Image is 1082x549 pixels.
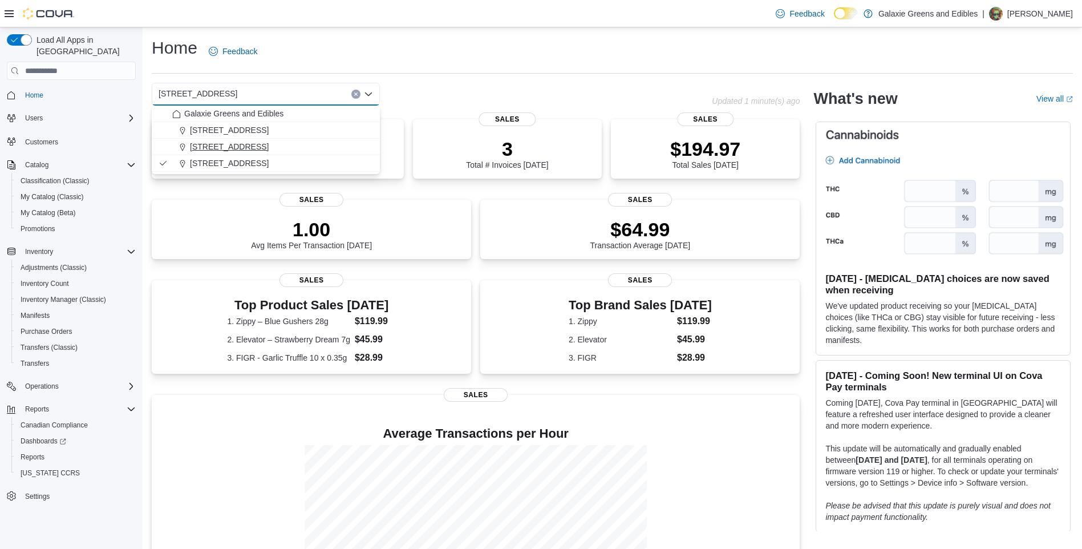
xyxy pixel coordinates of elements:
button: My Catalog (Beta) [11,205,140,221]
span: Inventory Manager (Classic) [21,295,106,304]
span: Inventory [25,247,53,256]
dt: 2. Elevator [569,334,672,345]
button: [STREET_ADDRESS] [152,122,380,139]
a: Adjustments (Classic) [16,261,91,274]
a: Promotions [16,222,60,236]
span: Transfers (Classic) [16,341,136,354]
p: $64.99 [590,218,691,241]
span: [US_STATE] CCRS [21,469,80,478]
span: Reports [25,405,49,414]
dd: $119.99 [677,314,712,328]
p: 1.00 [251,218,372,241]
button: Adjustments (Classic) [11,260,140,276]
button: Reports [21,402,54,416]
h2: What's new [813,90,897,108]
button: Clear input [351,90,360,99]
span: My Catalog (Classic) [21,192,84,201]
button: Inventory Manager (Classic) [11,292,140,308]
span: Sales [279,193,343,207]
button: Catalog [2,157,140,173]
span: Home [25,91,43,100]
span: Transfers (Classic) [21,343,78,352]
a: Transfers (Classic) [16,341,82,354]
span: Transfers [21,359,49,368]
span: Users [25,114,43,123]
em: Please be advised that this update is purely visual and does not impact payment functionality. [825,501,1051,522]
nav: Complex example [7,82,136,534]
p: | [982,7,984,21]
span: Sales [608,193,672,207]
p: Updated 1 minute(s) ago [712,96,800,106]
span: Purchase Orders [21,327,72,336]
span: Catalog [25,160,48,169]
span: Manifests [16,309,136,322]
span: Reports [16,450,136,464]
button: Close list of options [364,90,373,99]
dd: $28.99 [355,351,396,365]
button: Transfers [11,356,140,372]
div: Avg Items Per Transaction [DATE] [251,218,372,250]
dd: $45.99 [677,333,712,346]
span: Feedback [222,46,257,57]
span: Catalog [21,158,136,172]
button: Transfers (Classic) [11,340,140,356]
button: Settings [2,488,140,504]
span: Sales [608,273,672,287]
svg: External link [1066,96,1073,103]
a: Classification (Classic) [16,174,94,188]
span: [STREET_ADDRESS] [190,158,269,169]
span: My Catalog (Beta) [21,208,76,217]
p: [PERSON_NAME] [1007,7,1073,21]
span: Manifests [21,311,50,320]
div: Total # Invoices [DATE] [466,138,548,169]
input: Dark Mode [834,7,858,19]
p: Galaxie Greens and Edibles [878,7,978,21]
p: This update will be automatically and gradually enabled between , for all terminals operating on ... [825,443,1061,489]
span: Purchase Orders [16,325,136,338]
span: Adjustments (Classic) [16,261,136,274]
dd: $45.99 [355,333,396,346]
h3: Top Product Sales [DATE] [227,298,395,312]
a: Purchase Orders [16,325,77,338]
button: Canadian Compliance [11,417,140,433]
span: [STREET_ADDRESS] [159,87,237,100]
a: View allExternal link [1036,94,1073,103]
span: Dashboards [16,434,136,448]
span: Settings [25,492,50,501]
a: My Catalog (Beta) [16,206,80,220]
p: Coming [DATE], Cova Pay terminal in [GEOGRAPHIC_DATA] will feature a refreshed user interface des... [825,397,1061,431]
dd: $119.99 [355,314,396,328]
span: Washington CCRS [16,466,136,480]
span: Operations [21,380,136,393]
p: We've updated product receiving so your [MEDICAL_DATA] choices (like THCa or CBG) stay visible fo... [825,300,1061,346]
a: Transfers [16,357,54,370]
span: Classification (Classic) [16,174,136,188]
h3: Top Brand Sales [DATE] [569,298,712,312]
div: Choose from the following options [152,106,380,172]
a: [US_STATE] CCRS [16,466,84,480]
button: Home [2,87,140,103]
span: Reports [21,402,136,416]
span: Canadian Compliance [16,418,136,432]
span: Inventory Count [21,279,69,288]
button: [STREET_ADDRESS] [152,139,380,155]
span: Sales [279,273,343,287]
a: Feedback [771,2,829,25]
span: Inventory [21,245,136,259]
button: Operations [21,380,63,393]
a: Inventory Count [16,277,74,290]
span: Promotions [16,222,136,236]
span: Canadian Compliance [21,421,88,430]
span: Galaxie Greens and Edibles [184,108,283,119]
span: Inventory Count [16,277,136,290]
span: Sales [479,112,536,126]
button: Purchase Orders [11,324,140,340]
span: My Catalog (Classic) [16,190,136,204]
a: Settings [21,490,54,503]
a: Dashboards [11,433,140,449]
button: Reports [11,449,140,465]
span: Users [21,111,136,125]
button: Manifests [11,308,140,324]
div: Total Sales [DATE] [670,138,740,169]
span: Home [21,88,136,102]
